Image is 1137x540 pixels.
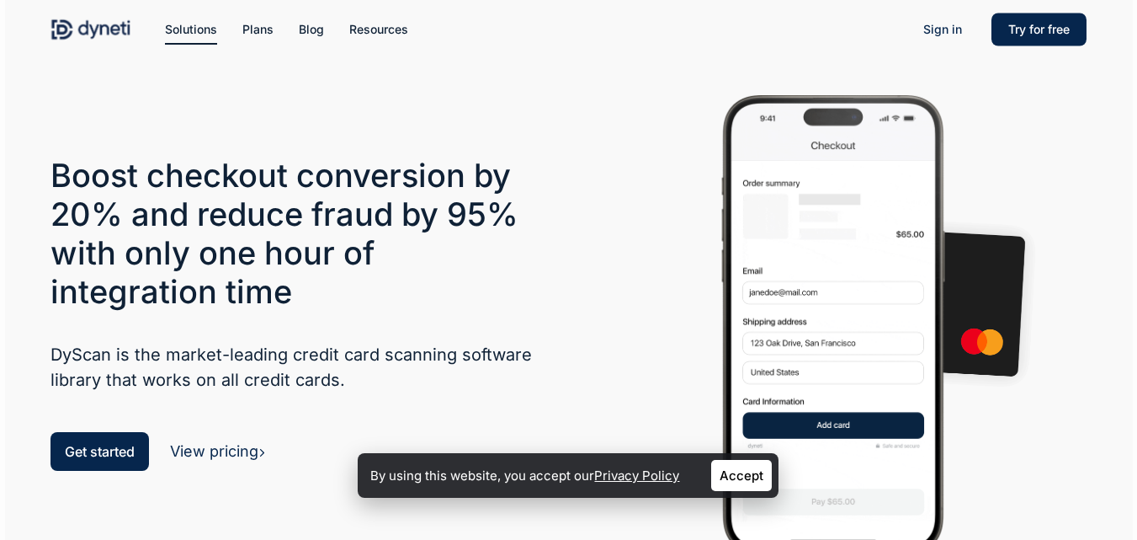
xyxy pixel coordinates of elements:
[349,20,408,39] a: Resources
[242,22,274,36] span: Plans
[299,22,324,36] span: Blog
[65,443,135,460] span: Get started
[50,342,533,393] h5: DyScan is the market-leading credit card scanning software library that works on all credit cards.
[923,22,962,36] span: Sign in
[991,20,1087,39] a: Try for free
[165,22,217,36] span: Solutions
[50,156,533,311] h3: Boost checkout conversion by 20% and reduce fraud by 95% with only one hour of integration time
[170,442,266,460] a: View pricing
[50,17,131,42] img: Dyneti Technologies
[370,464,679,487] p: By using this website, you accept our
[242,20,274,39] a: Plans
[711,460,772,491] a: Accept
[906,16,979,43] a: Sign in
[50,432,149,471] a: Get started
[299,20,324,39] a: Blog
[165,20,217,39] a: Solutions
[1008,22,1070,36] span: Try for free
[594,468,679,484] a: Privacy Policy
[349,22,408,36] span: Resources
